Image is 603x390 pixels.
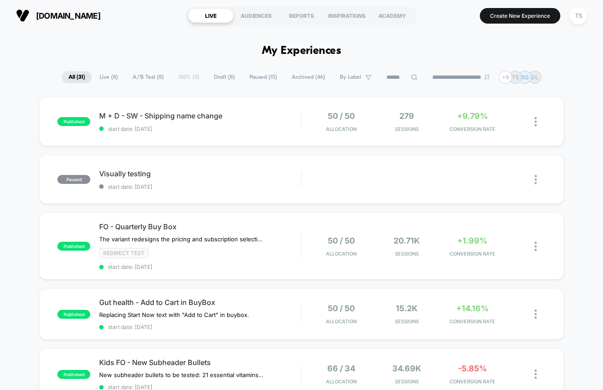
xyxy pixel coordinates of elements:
span: start date: [DATE] [99,183,301,190]
span: 50 / 50 [328,236,355,245]
span: CONVERSION RATE [442,318,502,325]
span: published [57,117,90,126]
span: Allocation [326,251,357,257]
span: Gut health - Add to Cart in BuyBox [99,298,301,307]
span: By Label [340,74,361,81]
img: close [535,242,537,251]
span: Redirect Test [99,248,149,258]
span: published [57,370,90,379]
span: Sessions [376,126,437,132]
button: [DOMAIN_NAME] [13,8,103,23]
span: 15.2k [396,304,418,313]
span: CONVERSION RATE [442,126,502,132]
span: 20.71k [394,236,420,245]
span: Kids FO - New Subheader Bullets [99,358,301,367]
button: TS [567,7,590,25]
span: Allocation [326,378,357,385]
span: M + D - SW - Shipping name change [99,111,301,120]
span: Archived ( 46 ) [285,71,332,83]
p: SG [521,74,529,81]
span: Replacing Start Now text with "Add to Cart" in buybox. [99,311,249,318]
div: ACADEMY [370,8,415,23]
span: CONVERSION RATE [442,378,502,385]
img: close [535,370,537,379]
span: Allocation [326,318,357,325]
span: +9.79% [457,111,488,121]
span: published [57,242,90,251]
span: CONVERSION RATE [442,251,502,257]
div: LIVE [188,8,233,23]
span: Allocation [326,126,357,132]
span: [DOMAIN_NAME] [36,11,100,20]
h1: My Experiences [262,45,342,57]
span: 66 / 34 [327,364,355,373]
img: close [535,309,537,319]
span: 50 / 50 [328,304,355,313]
button: Create New Experience [480,8,560,24]
img: close [535,117,537,126]
span: New subheader bullets to be tested: 21 essential vitamins from 100% organic fruits & veggiesSuppo... [99,371,264,378]
div: TS [570,7,587,24]
div: INSPIRATIONS [324,8,370,23]
span: Sessions [376,318,437,325]
p: DL [531,74,539,81]
span: A/B Test ( 8 ) [126,71,170,83]
span: FO - Quarterly Buy Box [99,222,301,231]
span: +1.99% [457,236,487,245]
span: Sessions [376,378,437,385]
span: 50 / 50 [328,111,355,121]
div: REPORTS [279,8,324,23]
div: AUDIENCES [233,8,279,23]
div: + 9 [499,71,512,84]
span: The variant redesigns the pricing and subscription selection interface by introducing a more stru... [99,236,264,243]
span: -5.85% [458,364,487,373]
img: close [535,175,537,184]
span: start date: [DATE] [99,324,301,330]
span: All ( 31 ) [62,71,92,83]
span: start date: [DATE] [99,264,301,270]
span: start date: [DATE] [99,126,301,132]
img: end [484,74,490,80]
span: 34.69k [392,364,421,373]
span: published [57,310,90,319]
span: Sessions [376,251,437,257]
img: Visually logo [16,9,29,22]
span: Live ( 8 ) [93,71,125,83]
span: Draft ( 8 ) [207,71,241,83]
span: 279 [399,111,414,121]
span: Visually testing [99,169,301,178]
p: TS [512,74,519,81]
span: Paused ( 15 ) [243,71,284,83]
span: paused [57,175,90,184]
span: +14.16% [456,304,489,313]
